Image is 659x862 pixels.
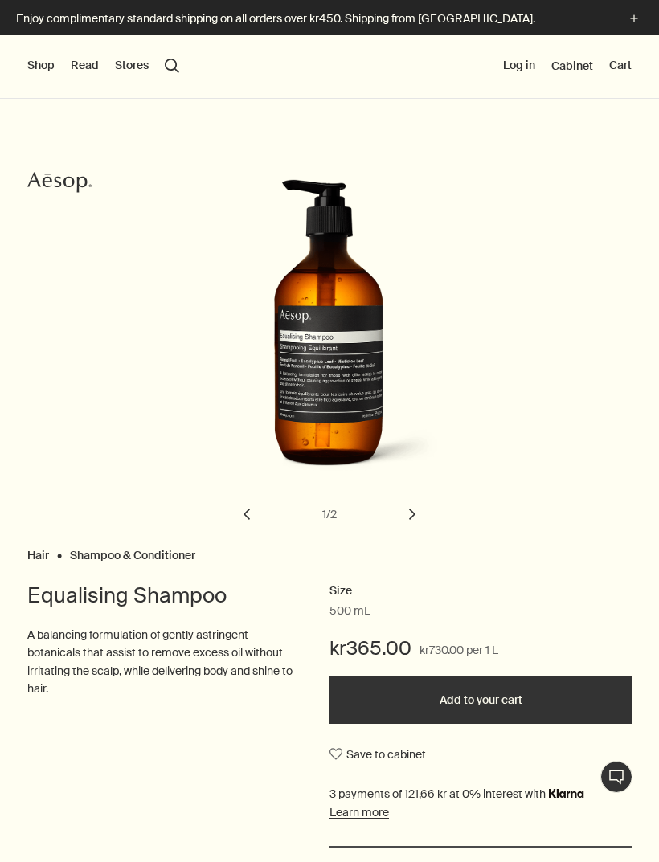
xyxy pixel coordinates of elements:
[70,548,195,555] a: Shampoo & Conditioner
[23,166,96,202] a: Aesop
[329,603,370,619] span: 500 mL
[16,10,643,28] button: Enjoy complimentary standard shipping on all orders over kr450. Shipping from [GEOGRAPHIC_DATA].
[503,58,535,74] button: Log in
[71,58,99,74] button: Read
[600,761,632,793] button: Live Assistance
[16,10,609,27] p: Enjoy complimentary standard shipping on all orders over kr450. Shipping from [GEOGRAPHIC_DATA].
[165,59,179,73] button: Open search
[609,58,632,74] button: Cart
[551,59,593,73] a: Cabinet
[115,58,149,74] button: Stores
[503,35,632,99] nav: supplementary
[211,179,458,484] img: Back of Equalising Shampoo with pump
[27,170,92,194] svg: Aesop
[27,179,632,544] div: Equalising Shampoo
[329,676,632,724] button: Add to your cart - kr365.00
[420,641,498,660] span: kr730.00 per 1 L
[395,496,430,532] button: next slide
[27,35,179,99] nav: primary
[329,582,632,601] h2: Size
[27,582,297,610] h1: Equalising Shampoo
[27,548,49,555] a: Hair
[27,626,297,698] p: A balancing formulation of gently astringent botanicals that assist to remove excess oil without ...
[329,740,426,769] button: Save to cabinet
[27,58,55,74] button: Shop
[229,496,264,532] button: previous slide
[329,635,411,661] span: kr365.00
